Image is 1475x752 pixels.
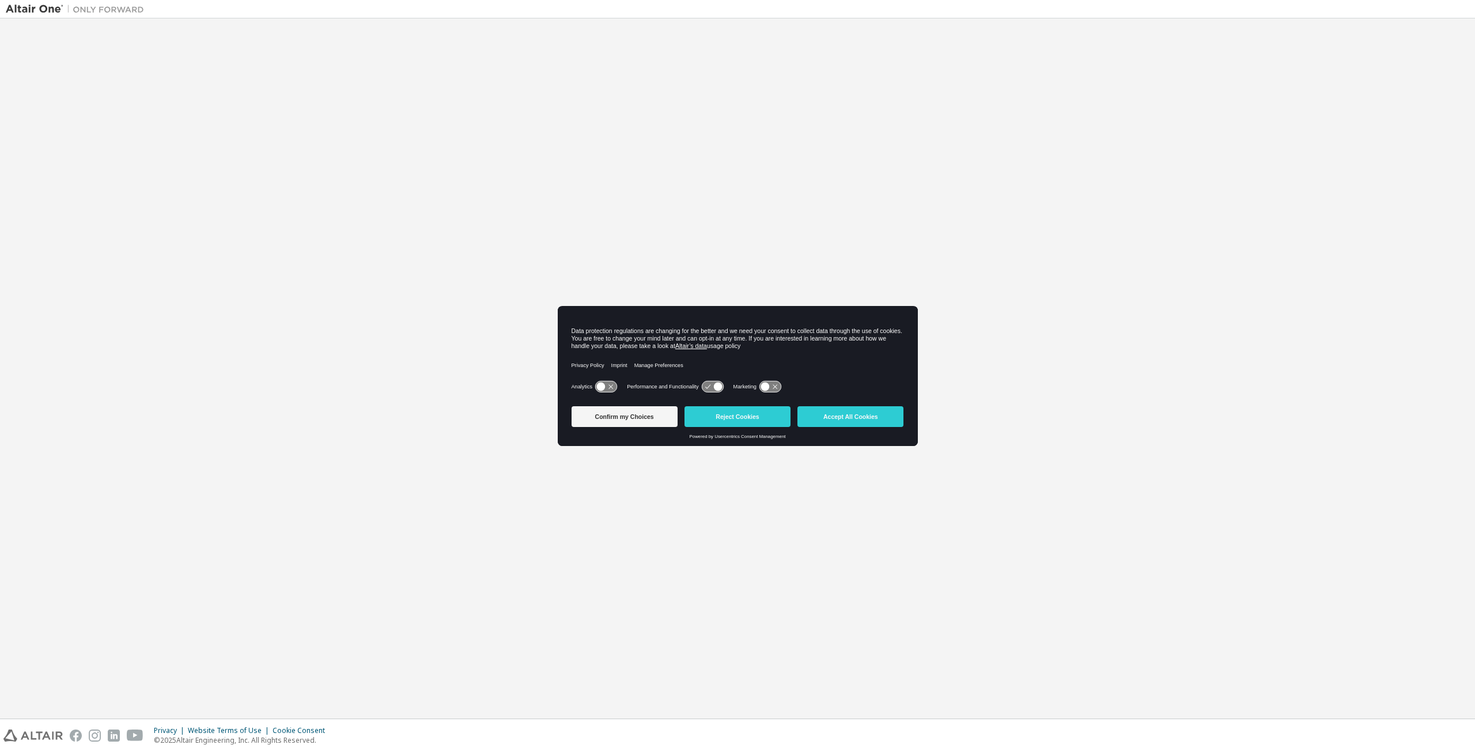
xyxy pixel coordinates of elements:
p: © 2025 Altair Engineering, Inc. All Rights Reserved. [154,735,332,745]
img: altair_logo.svg [3,730,63,742]
div: Privacy [154,726,188,735]
img: instagram.svg [89,730,101,742]
div: Website Terms of Use [188,726,273,735]
div: Cookie Consent [273,726,332,735]
img: facebook.svg [70,730,82,742]
img: youtube.svg [127,730,143,742]
img: Altair One [6,3,150,15]
img: linkedin.svg [108,730,120,742]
